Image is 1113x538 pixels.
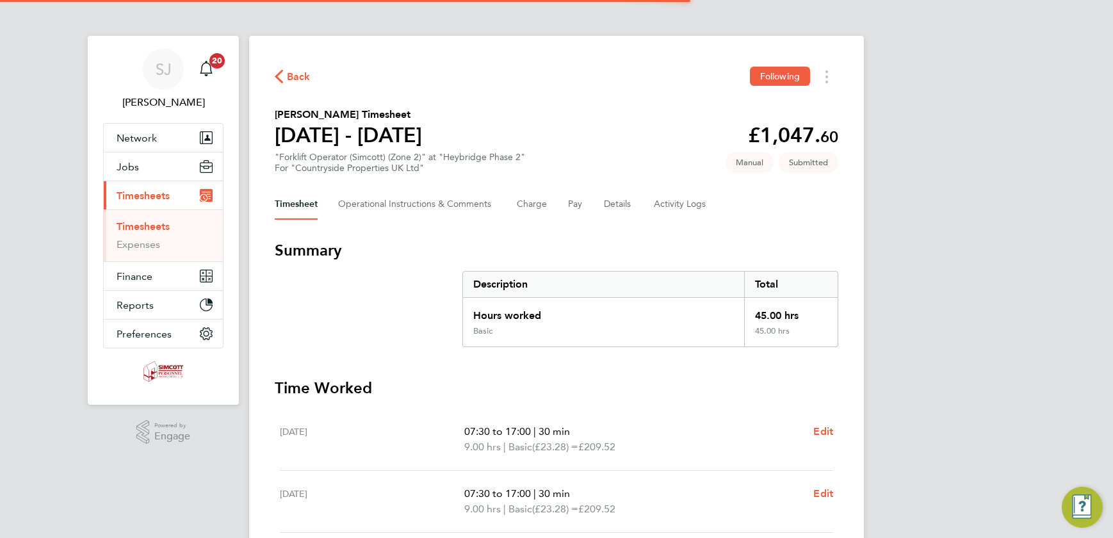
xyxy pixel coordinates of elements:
[275,69,311,85] button: Back
[813,486,833,501] a: Edit
[517,189,548,220] button: Charge
[760,70,800,82] span: Following
[820,127,838,146] span: 60
[338,189,496,220] button: Operational Instructions & Comments
[744,298,838,326] div: 45.00 hrs
[462,271,838,347] div: Summary
[154,420,190,431] span: Powered by
[463,272,744,297] div: Description
[280,424,464,455] div: [DATE]
[104,262,223,290] button: Finance
[464,487,531,500] span: 07:30 to 17:00
[503,503,506,515] span: |
[815,67,838,86] button: Timesheets Menu
[117,270,152,282] span: Finance
[508,439,532,455] span: Basic
[750,67,810,86] button: Following
[275,122,422,148] h1: [DATE] - [DATE]
[117,299,154,311] span: Reports
[209,53,225,69] span: 20
[654,189,708,220] button: Activity Logs
[508,501,532,517] span: Basic
[779,152,838,173] span: This timesheet is Submitted.
[813,424,833,439] a: Edit
[539,425,570,437] span: 30 min
[117,328,172,340] span: Preferences
[104,291,223,319] button: Reports
[104,209,223,261] div: Timesheets
[117,190,170,202] span: Timesheets
[748,123,838,147] app-decimal: £1,047.
[104,152,223,181] button: Jobs
[287,69,311,85] span: Back
[473,326,492,336] div: Basic
[813,425,833,437] span: Edit
[578,503,615,515] span: £209.52
[88,36,239,405] nav: Main navigation
[117,132,157,144] span: Network
[275,189,318,220] button: Timesheet
[744,272,838,297] div: Total
[275,240,838,261] h3: Summary
[154,431,190,442] span: Engage
[578,441,615,453] span: £209.52
[813,487,833,500] span: Edit
[533,425,536,437] span: |
[275,107,422,122] h2: [PERSON_NAME] Timesheet
[532,441,578,453] span: (£23.28) =
[103,95,223,110] span: Shaun Jex
[726,152,774,173] span: This timesheet was manually created.
[103,49,223,110] a: SJ[PERSON_NAME]
[275,152,525,174] div: "Forklift Operator (Simcott) (Zone 2)" at "Heybridge Phase 2"
[503,441,506,453] span: |
[464,503,501,515] span: 9.00 hrs
[104,320,223,348] button: Preferences
[1062,487,1103,528] button: Engage Resource Center
[464,441,501,453] span: 9.00 hrs
[463,298,744,326] div: Hours worked
[604,189,633,220] button: Details
[104,124,223,152] button: Network
[280,486,464,517] div: [DATE]
[275,163,525,174] div: For "Countryside Properties UK Ltd"
[275,378,838,398] h3: Time Worked
[532,503,578,515] span: (£23.28) =
[103,361,223,382] a: Go to home page
[193,49,219,90] a: 20
[104,181,223,209] button: Timesheets
[464,425,531,437] span: 07:30 to 17:00
[136,420,191,444] a: Powered byEngage
[744,326,838,346] div: 45.00 hrs
[539,487,570,500] span: 30 min
[117,220,170,232] a: Timesheets
[143,361,184,382] img: simcott-logo-retina.png
[568,189,583,220] button: Pay
[533,487,536,500] span: |
[156,61,172,77] span: SJ
[117,161,139,173] span: Jobs
[117,238,160,250] a: Expenses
